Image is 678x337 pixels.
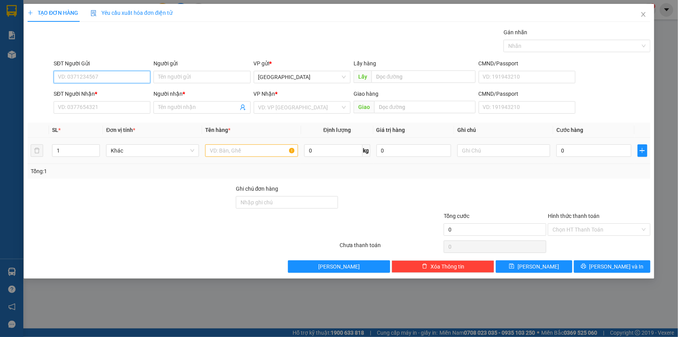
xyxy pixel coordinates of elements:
span: Giá trị hàng [376,127,405,133]
span: kg [363,144,370,157]
span: [PERSON_NAME] [318,262,360,271]
span: Sài Gòn [258,71,346,83]
span: SL [52,127,58,133]
button: delete [31,144,43,157]
input: 0 [376,144,451,157]
span: Lấy [354,70,371,83]
span: Định lượng [323,127,351,133]
span: Lấy hàng [354,60,376,67]
label: Gán nhãn [504,29,527,35]
div: Tổng: 1 [31,167,262,176]
input: Ghi Chú [457,144,550,157]
button: [PERSON_NAME] [288,260,390,273]
img: icon [91,10,97,16]
button: Close [633,4,654,26]
span: [PERSON_NAME] và In [589,262,644,271]
span: Giao hàng [354,91,378,97]
div: Người nhận [153,90,250,98]
div: CMND/Passport [479,90,575,98]
span: plus [28,10,33,16]
span: Khác [111,145,194,156]
input: Dọc đường [371,70,476,83]
label: Ghi chú đơn hàng [236,186,279,192]
div: SĐT Người Gửi [54,59,150,68]
span: TẠO ĐƠN HÀNG [28,10,78,16]
span: VP Nhận [254,91,275,97]
button: deleteXóa Thông tin [392,260,494,273]
input: VD: Bàn, Ghế [205,144,298,157]
div: Chưa thanh toán [339,241,443,255]
div: SĐT Người Nhận [54,90,150,98]
span: Tên hàng [205,127,230,133]
input: Ghi chú đơn hàng [236,196,338,209]
span: printer [581,263,586,270]
span: close [640,11,647,18]
span: Xóa Thông tin [431,262,464,271]
div: Người gửi [153,59,250,68]
span: delete [422,263,427,270]
span: plus [638,147,647,154]
th: Ghi chú [454,123,553,138]
div: VP gửi [254,59,350,68]
span: Giao [354,101,374,113]
button: plus [638,144,647,157]
button: save[PERSON_NAME] [496,260,572,273]
span: [PERSON_NAME] [518,262,559,271]
div: CMND/Passport [479,59,575,68]
span: Tổng cước [444,213,469,219]
button: printer[PERSON_NAME] và In [574,260,650,273]
span: user-add [240,104,246,111]
label: Hình thức thanh toán [548,213,600,219]
span: Cước hàng [556,127,583,133]
input: Dọc đường [374,101,476,113]
span: save [509,263,514,270]
span: Yêu cầu xuất hóa đơn điện tử [91,10,173,16]
span: Đơn vị tính [106,127,135,133]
